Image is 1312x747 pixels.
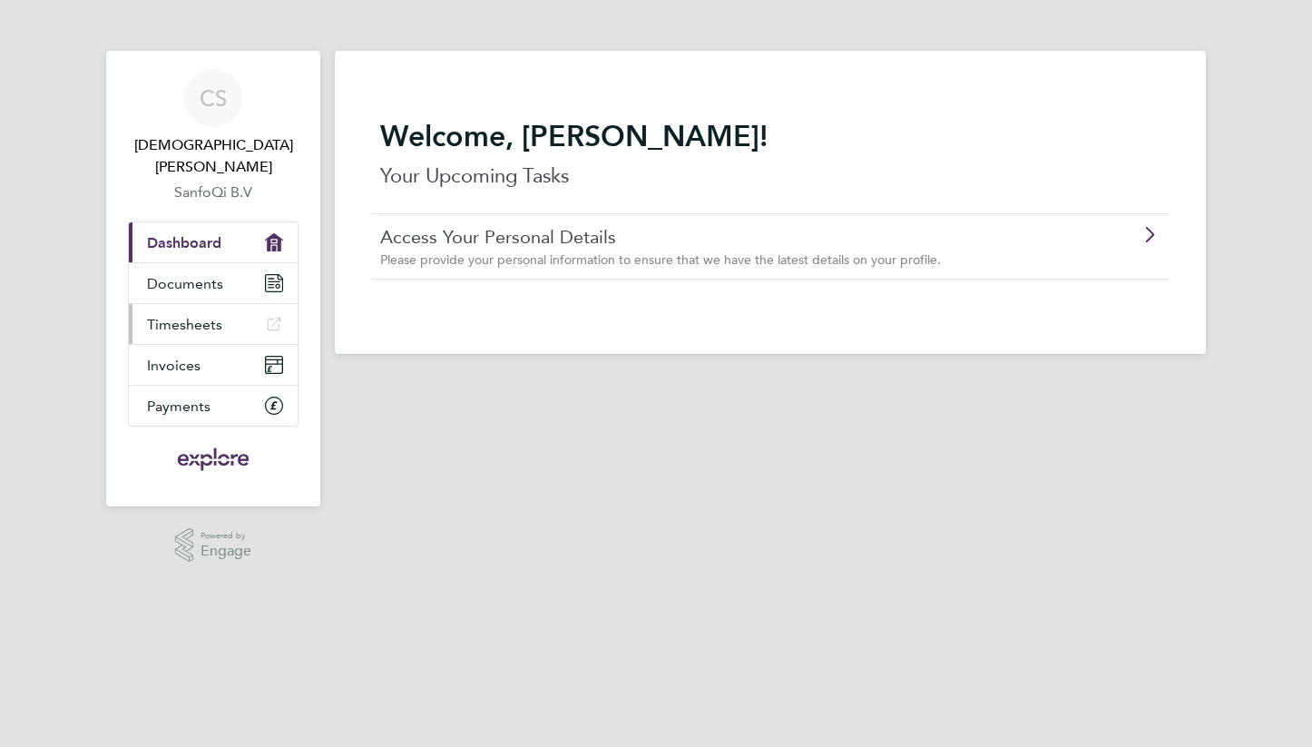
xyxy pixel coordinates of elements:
[200,86,227,110] span: CS
[380,251,941,268] span: Please provide your personal information to ensure that we have the latest details on your profile.
[129,304,298,344] a: Timesheets
[175,528,252,563] a: Powered byEngage
[129,222,298,262] a: Dashboard
[201,544,251,559] span: Engage
[128,134,299,178] span: Christian Sitepu
[176,445,251,474] img: exploregroup-logo-retina.png
[380,118,1160,154] h2: Welcome, [PERSON_NAME]!
[380,225,1058,249] a: Access Your Personal Details
[128,445,299,474] a: Go to home page
[147,357,201,374] span: Invoices
[129,386,298,426] a: Payments
[129,345,298,385] a: Invoices
[128,69,299,178] a: CS[DEMOGRAPHIC_DATA][PERSON_NAME]
[129,263,298,303] a: Documents
[147,316,222,333] span: Timesheets
[380,162,1160,191] p: Your Upcoming Tasks
[147,398,211,415] span: Payments
[147,275,223,292] span: Documents
[201,528,251,544] span: Powered by
[147,234,221,251] span: Dashboard
[106,51,320,506] nav: Main navigation
[128,182,299,203] a: SanfoQi B.V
